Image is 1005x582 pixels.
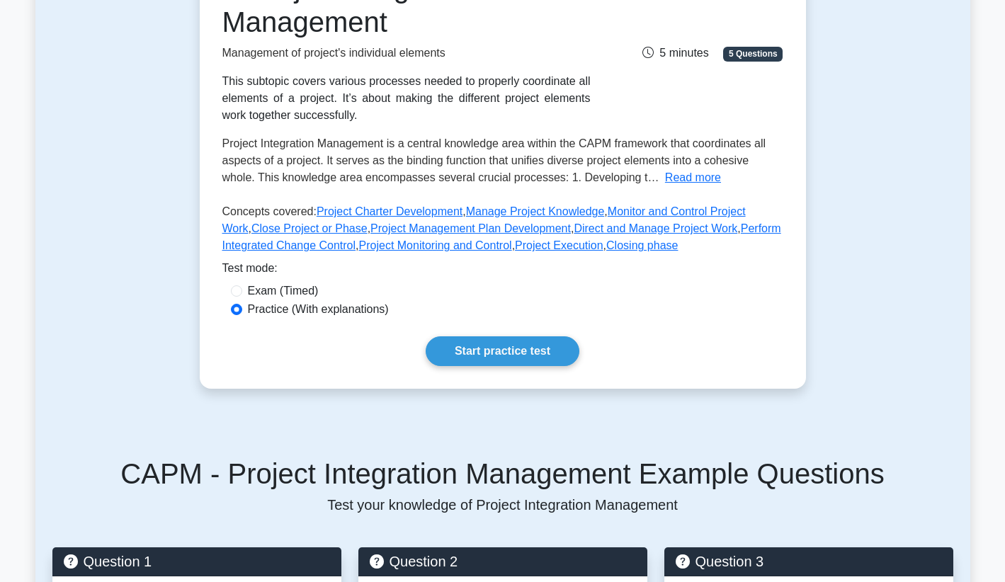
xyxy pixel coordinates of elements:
a: Monitor and Control Project Work [222,205,746,234]
button: Read more [665,169,721,186]
h5: Question 1 [64,553,330,570]
h5: Question 3 [676,553,942,570]
h5: Question 2 [370,553,636,570]
a: Project Management Plan Development [370,222,571,234]
span: 5 minutes [642,47,708,59]
h5: CAPM - Project Integration Management Example Questions [52,457,953,491]
a: Start practice test [426,336,579,366]
a: Project Charter Development [317,205,462,217]
a: Project Execution [515,239,603,251]
a: Closing phase [606,239,678,251]
label: Practice (With explanations) [248,301,389,318]
span: Project Integration Management is a central knowledge area within the CAPM framework that coordin... [222,137,766,183]
span: 5 Questions [723,47,783,61]
a: Close Project or Phase [251,222,368,234]
p: Management of project's individual elements [222,45,591,62]
a: Project Monitoring and Control [359,239,512,251]
div: This subtopic covers various processes needed to properly coordinate all elements of a project. I... [222,73,591,124]
p: Concepts covered: , , , , , , , , , [222,203,783,260]
a: Direct and Manage Project Work [574,222,737,234]
label: Exam (Timed) [248,283,319,299]
a: Manage Project Knowledge [466,205,605,217]
div: Test mode: [222,260,783,283]
p: Test your knowledge of Project Integration Management [52,496,953,513]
